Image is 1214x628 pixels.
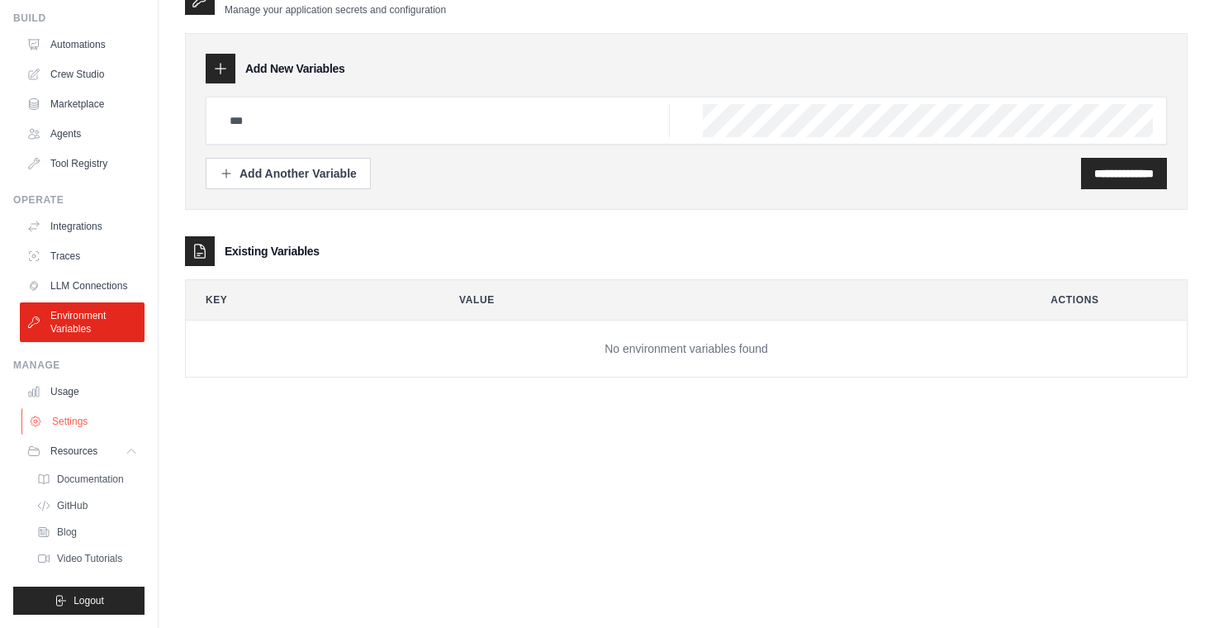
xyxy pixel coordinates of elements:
[30,521,145,544] a: Blog
[20,91,145,117] a: Marketplace
[20,121,145,147] a: Agents
[30,547,145,570] a: Video Tutorials
[186,321,1187,378] td: No environment variables found
[20,61,145,88] a: Crew Studio
[21,408,146,435] a: Settings
[13,12,145,25] div: Build
[225,243,320,259] h3: Existing Variables
[20,273,145,299] a: LLM Connections
[30,494,145,517] a: GitHub
[20,438,145,464] button: Resources
[1031,280,1187,320] th: Actions
[57,526,77,539] span: Blog
[20,243,145,269] a: Traces
[20,31,145,58] a: Automations
[439,280,1017,320] th: Value
[13,193,145,207] div: Operate
[225,3,446,17] p: Manage your application secrets and configuration
[20,378,145,405] a: Usage
[206,158,371,189] button: Add Another Variable
[30,468,145,491] a: Documentation
[20,150,145,177] a: Tool Registry
[57,499,88,512] span: GitHub
[220,165,357,182] div: Add Another Variable
[57,473,124,486] span: Documentation
[50,445,97,458] span: Resources
[13,359,145,372] div: Manage
[13,587,145,615] button: Logout
[186,280,426,320] th: Key
[74,594,104,607] span: Logout
[20,302,145,342] a: Environment Variables
[245,60,345,77] h3: Add New Variables
[20,213,145,240] a: Integrations
[57,552,122,565] span: Video Tutorials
